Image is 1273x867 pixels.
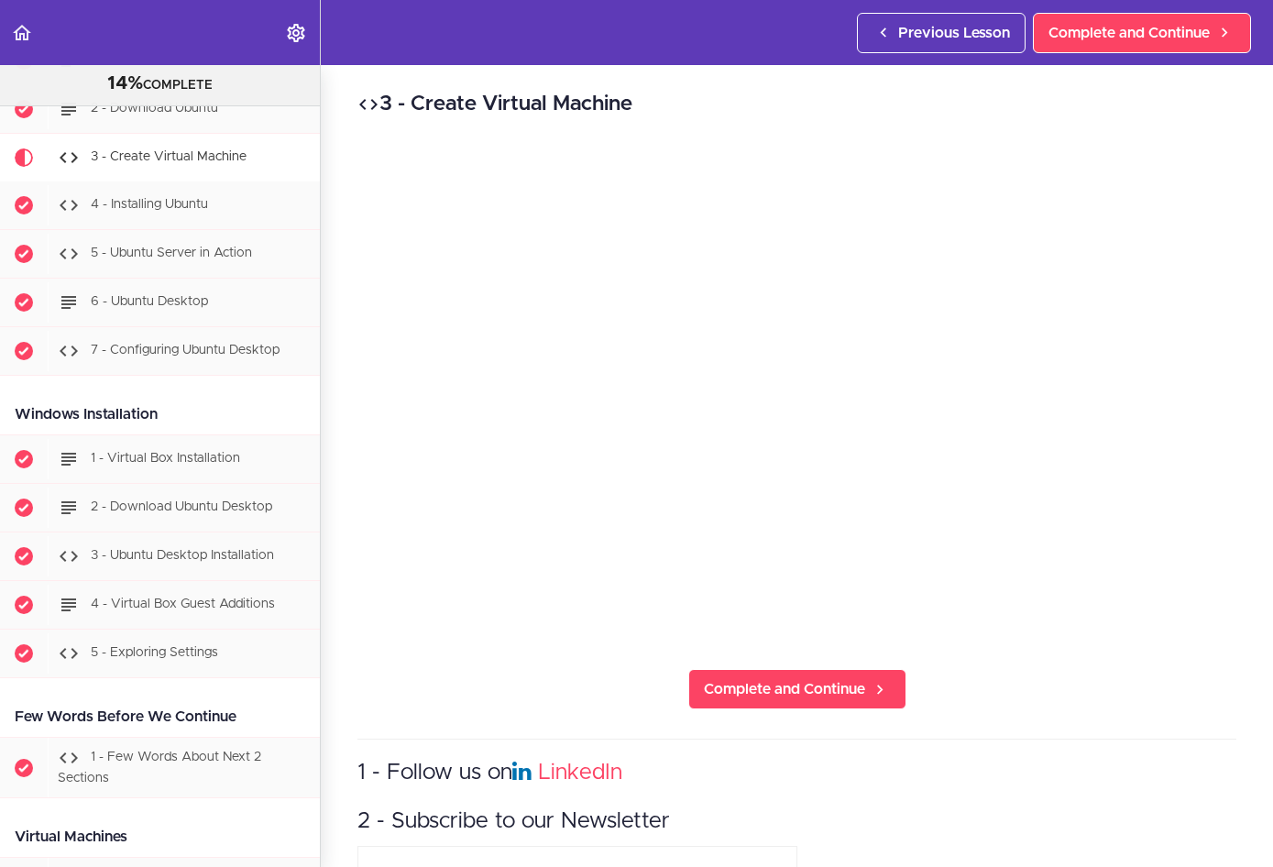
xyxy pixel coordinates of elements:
a: Complete and Continue [688,669,906,709]
h2: 3 - Create Virtual Machine [357,89,1236,120]
span: 1 - Few Words About Next 2 Sections [58,751,261,785]
span: 2 - Download Ubuntu [91,102,218,115]
span: Complete and Continue [704,678,865,700]
span: Complete and Continue [1048,22,1210,44]
span: 3 - Create Virtual Machine [91,150,247,163]
h3: 1 - Follow us on [357,758,1236,788]
a: Previous Lesson [857,13,1026,53]
span: 4 - Virtual Box Guest Additions [91,598,275,610]
span: 5 - Ubuntu Server in Action [91,247,252,259]
span: Previous Lesson [898,22,1010,44]
h3: 2 - Subscribe to our Newsletter [357,807,1236,837]
svg: Back to course curriculum [11,22,33,44]
span: 2 - Download Ubuntu Desktop [91,500,272,513]
svg: Settings Menu [285,22,307,44]
span: 6 - Ubuntu Desktop [91,295,208,308]
a: LinkedIn [538,762,622,784]
span: 3 - Ubuntu Desktop Installation [91,549,274,562]
span: 4 - Installing Ubuntu [91,198,208,211]
a: Complete and Continue [1033,13,1251,53]
span: 14% [107,74,143,93]
span: 7 - Configuring Ubuntu Desktop [91,344,280,357]
span: 5 - Exploring Settings [91,646,218,659]
div: COMPLETE [23,72,297,96]
span: 1 - Virtual Box Installation [91,452,240,465]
